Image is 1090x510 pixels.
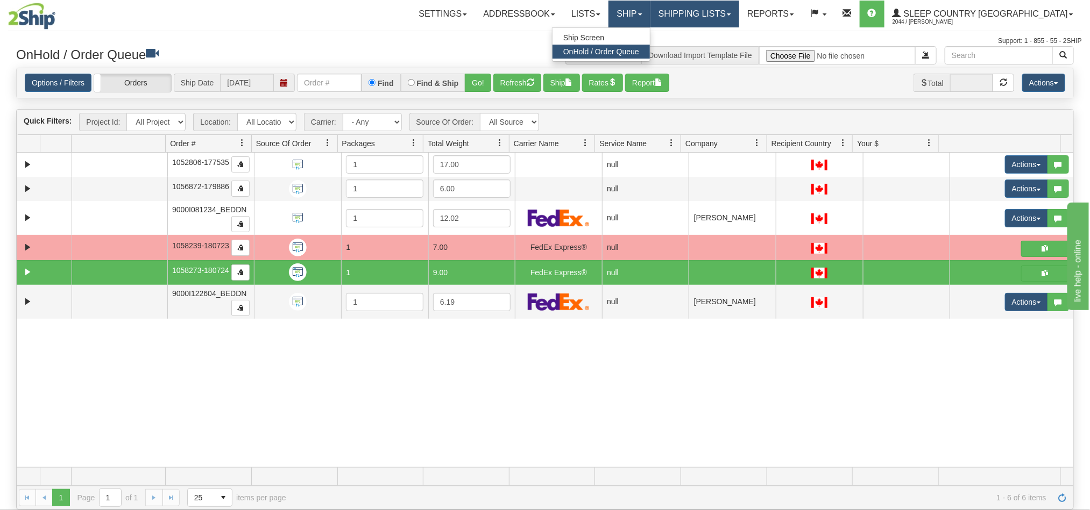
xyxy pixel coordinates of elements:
[811,297,827,308] img: CA
[901,9,1068,18] span: Sleep Country [GEOGRAPHIC_DATA]
[465,74,491,92] button: Go!
[79,113,126,131] span: Project Id:
[215,489,232,506] span: select
[428,138,469,149] span: Total Weight
[289,209,307,227] img: API
[857,138,879,149] span: Your $
[599,138,647,149] span: Service Name
[602,177,689,201] td: null
[172,266,229,275] span: 1058273-180724
[772,138,831,149] span: Recipient Country
[342,138,375,149] span: Packages
[231,216,250,232] button: Copy to clipboard
[378,80,394,87] label: Find
[21,241,34,254] a: Expand
[21,211,34,225] a: Expand
[759,46,916,64] input: Import
[193,113,237,131] span: Location:
[514,138,559,149] span: Carrier Name
[543,74,580,92] button: Ship
[648,51,752,60] a: Download Import Template File
[475,1,563,27] a: Addressbook
[553,45,650,59] a: OnHold / Order Queue
[187,489,232,507] span: Page sizes drop down
[1052,46,1074,64] button: Search
[576,134,594,152] a: Carrier Name filter column settings
[1005,155,1048,174] button: Actions
[21,182,34,196] a: Expand
[1005,209,1048,227] button: Actions
[346,243,350,252] span: 1
[405,134,423,152] a: Packages filter column settings
[920,134,938,152] a: Your $ filter column settings
[1065,200,1089,310] iframe: chat widget
[170,138,195,149] span: Order #
[625,74,669,92] button: Report
[409,113,480,131] span: Source Of Order:
[25,74,91,92] a: Options / Filters
[689,201,776,235] td: [PERSON_NAME]
[602,153,689,177] td: null
[528,209,590,227] img: FedEx Express®
[748,134,767,152] a: Company filter column settings
[739,1,802,27] a: Reports
[602,235,689,260] td: null
[553,31,650,45] a: Ship Screen
[1022,74,1065,92] button: Actions
[811,268,827,278] img: CA
[563,33,604,42] span: Ship Screen
[410,1,475,27] a: Settings
[1005,293,1048,311] button: Actions
[174,74,220,92] span: Ship Date
[662,134,681,152] a: Service Name filter column settings
[289,293,307,311] img: API
[1021,241,1069,257] button: Shipping Documents
[945,46,1053,64] input: Search
[563,47,639,56] span: OnHold / Order Queue
[297,74,362,92] input: Order #
[417,80,459,87] label: Find & Ship
[21,295,34,308] a: Expand
[528,293,590,311] img: FedEx Express®
[301,493,1046,502] span: 1 - 6 of 6 items
[21,265,34,279] a: Expand
[233,134,251,152] a: Order # filter column settings
[491,134,509,152] a: Total Weight filter column settings
[77,489,138,507] span: Page of 1
[231,181,250,197] button: Copy to clipboard
[811,184,827,195] img: CA
[1005,179,1048,198] button: Actions
[8,3,55,30] img: logo2044.jpg
[231,156,250,173] button: Copy to clipboard
[172,182,229,191] span: 1056872-179886
[893,17,973,27] span: 2044 / [PERSON_NAME]
[884,1,1081,27] a: Sleep Country [GEOGRAPHIC_DATA] 2044 / [PERSON_NAME]
[17,110,1073,135] div: grid toolbar
[194,492,208,503] span: 25
[811,213,827,224] img: CA
[172,241,229,250] span: 1058239-180723
[811,243,827,254] img: CA
[100,489,121,506] input: Page 1
[1054,489,1071,506] a: Refresh
[433,243,448,252] span: 7.00
[650,1,739,27] a: Shipping lists
[602,285,689,319] td: null
[834,134,852,152] a: Recipient Country filter column settings
[8,6,100,19] div: live help - online
[608,1,650,27] a: Ship
[304,113,343,131] span: Carrier:
[563,1,608,27] a: Lists
[602,260,689,285] td: null
[16,46,537,62] h3: OnHold / Order Queue
[811,160,827,170] img: CA
[289,156,307,174] img: API
[1021,265,1069,282] button: Shipping Documents
[602,201,689,235] td: null
[231,264,250,281] button: Copy to clipboard
[319,134,337,152] a: Source Of Order filter column settings
[231,240,250,256] button: Copy to clipboard
[24,116,72,126] label: Quick Filters:
[8,37,1082,46] div: Support: 1 - 855 - 55 - 2SHIP
[172,289,247,298] span: 9000I122604_BEDDN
